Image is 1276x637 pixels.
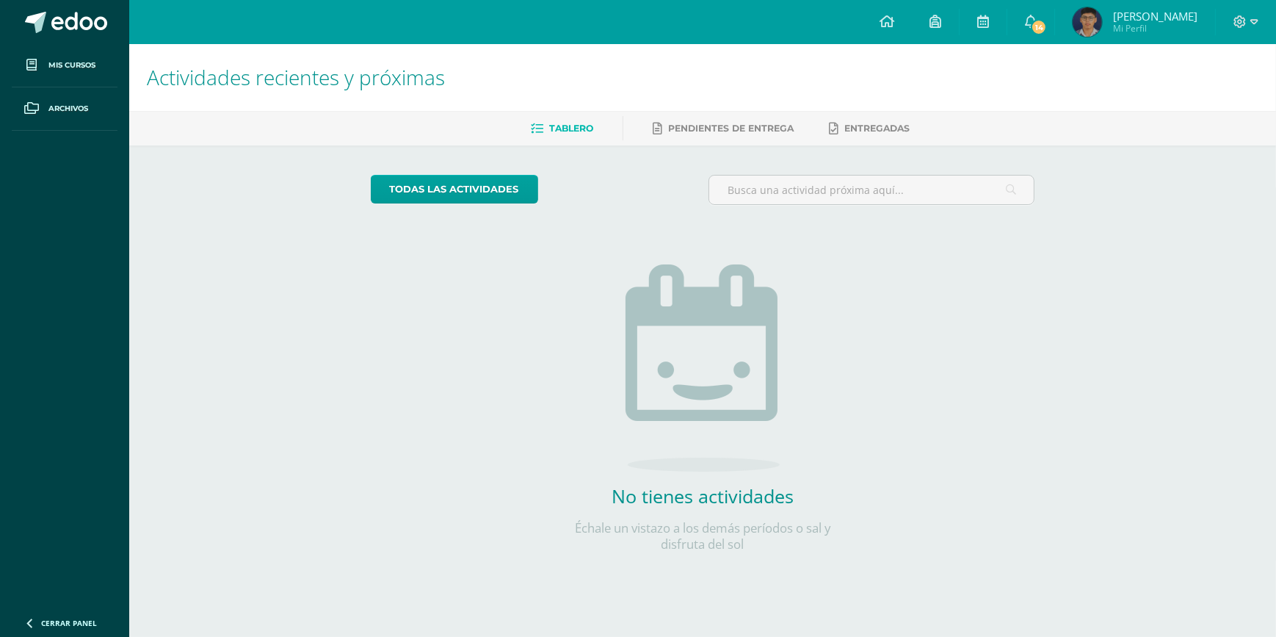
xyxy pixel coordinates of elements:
p: Échale un vistazo a los demás períodos o sal y disfruta del sol [556,520,849,553]
a: Tablero [531,117,593,140]
a: Pendientes de entrega [653,117,794,140]
span: Actividades recientes y próximas [147,63,445,91]
h2: No tienes actividades [556,483,849,508]
span: Cerrar panel [41,618,97,628]
span: Pendientes de entrega [668,123,794,134]
a: Archivos [12,87,117,131]
span: [PERSON_NAME] [1113,9,1197,24]
span: Archivos [48,103,88,115]
span: 14 [1031,19,1047,35]
span: Mi Perfil [1113,22,1197,35]
a: Mis cursos [12,44,117,87]
span: Mis cursos [48,60,95,71]
img: no_activities.png [626,264,780,472]
img: a4343b1fbc71f61e0ea80022def16229.png [1073,7,1102,37]
span: Tablero [549,123,593,134]
input: Busca una actividad próxima aquí... [709,176,1034,204]
span: Entregadas [844,123,910,134]
a: Entregadas [829,117,910,140]
a: todas las Actividades [371,175,538,204]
